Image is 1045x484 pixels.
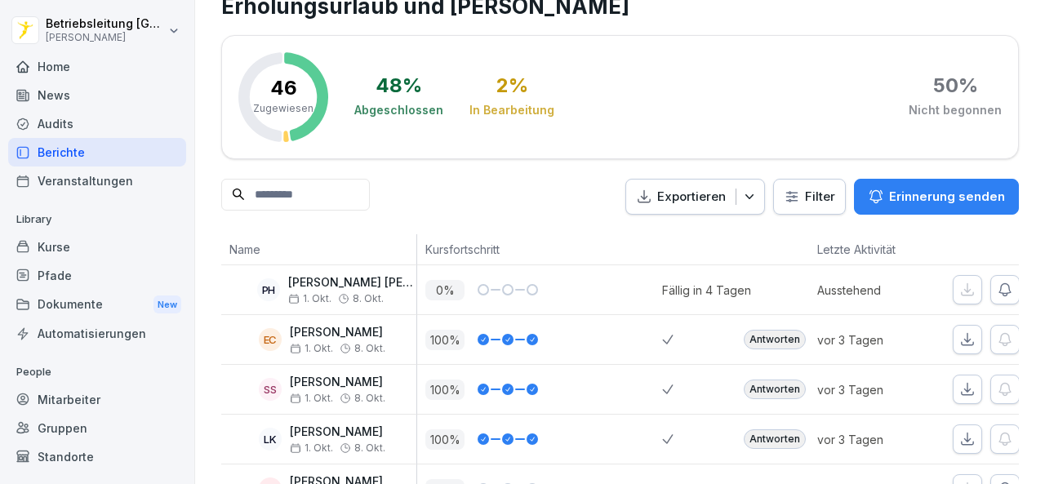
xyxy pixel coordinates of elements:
[8,290,186,320] a: DokumenteNew
[425,330,465,350] p: 100 %
[8,414,186,442] a: Gruppen
[290,375,385,389] p: [PERSON_NAME]
[259,428,282,451] div: LK
[933,76,978,95] div: 50 %
[229,241,408,258] p: Name
[8,109,186,138] a: Audits
[259,378,282,401] div: SS
[8,233,186,261] a: Kurse
[425,380,465,400] p: 100 %
[8,167,186,195] a: Veranstaltungen
[744,330,806,349] div: Antworten
[817,241,923,258] p: Letzte Aktivität
[744,429,806,449] div: Antworten
[817,381,932,398] p: vor 3 Tagen
[854,179,1019,215] button: Erinnerung senden
[354,442,385,454] span: 8. Okt.
[817,431,932,448] p: vor 3 Tagen
[817,282,932,299] p: Ausstehend
[354,393,385,404] span: 8. Okt.
[153,295,181,314] div: New
[774,180,845,215] button: Filter
[354,343,385,354] span: 8. Okt.
[8,442,186,471] a: Standorte
[288,276,416,290] p: [PERSON_NAME] [PERSON_NAME]
[290,343,333,354] span: 1. Okt.
[8,385,186,414] a: Mitarbeiter
[909,102,1002,118] div: Nicht begonnen
[290,326,385,340] p: [PERSON_NAME]
[8,290,186,320] div: Dokumente
[657,188,726,206] p: Exportieren
[8,359,186,385] p: People
[8,81,186,109] a: News
[259,328,282,351] div: EC
[425,429,465,450] p: 100 %
[784,189,835,205] div: Filter
[354,102,443,118] div: Abgeschlossen
[425,241,654,258] p: Kursfortschritt
[496,76,528,95] div: 2 %
[46,17,165,31] p: Betriebsleitung [GEOGRAPHIC_DATA]
[46,32,165,43] p: [PERSON_NAME]
[290,425,385,439] p: [PERSON_NAME]
[8,261,186,290] a: Pfade
[8,138,186,167] a: Berichte
[625,179,765,215] button: Exportieren
[662,282,751,299] div: Fällig in 4 Tagen
[257,278,280,301] div: PH
[8,52,186,81] a: Home
[290,442,333,454] span: 1. Okt.
[353,293,384,304] span: 8. Okt.
[8,319,186,348] a: Automatisierungen
[817,331,932,349] p: vor 3 Tagen
[270,78,297,98] p: 46
[253,101,313,116] p: Zugewiesen
[288,293,331,304] span: 1. Okt.
[469,102,554,118] div: In Bearbeitung
[376,76,422,95] div: 48 %
[889,188,1005,206] p: Erinnerung senden
[290,393,333,404] span: 1. Okt.
[744,380,806,399] div: Antworten
[8,206,186,233] p: Library
[425,280,465,300] p: 0 %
